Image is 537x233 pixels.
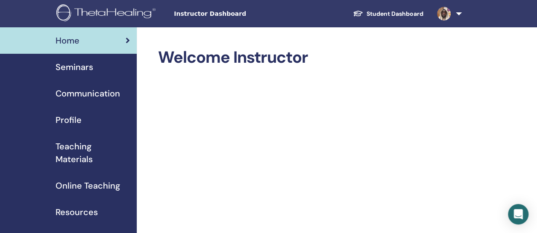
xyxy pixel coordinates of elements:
span: Communication [56,87,120,100]
span: Seminars [56,61,93,73]
span: Teaching Materials [56,140,130,166]
img: default.jpg [437,7,451,20]
span: Home [56,34,79,47]
span: Resources [56,206,98,218]
div: Open Intercom Messenger [508,204,528,224]
h2: Welcome Instructor [158,48,463,67]
span: Online Teaching [56,179,120,192]
a: Student Dashboard [346,6,430,22]
img: graduation-cap-white.svg [353,10,363,17]
img: logo.png [56,4,158,23]
span: Profile [56,114,82,126]
span: Instructor Dashboard [174,9,302,18]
